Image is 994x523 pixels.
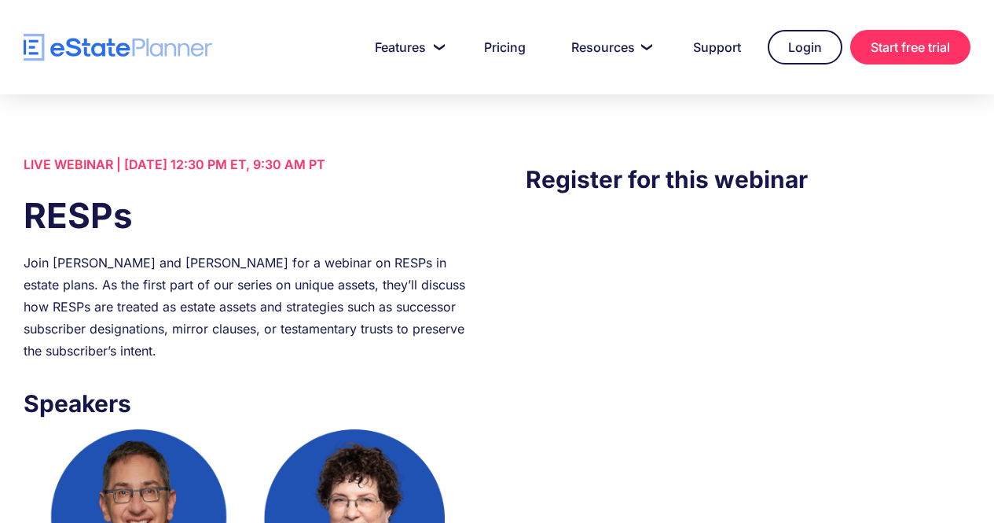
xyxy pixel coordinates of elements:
a: Login [768,30,842,64]
a: Pricing [465,31,545,63]
a: Resources [552,31,666,63]
h3: Speakers [24,385,468,422]
a: home [24,34,212,61]
a: Start free trial [850,30,970,64]
div: Join [PERSON_NAME] and [PERSON_NAME] for a webinar on RESPs in estate plans. As the first part of... [24,252,468,362]
div: LIVE WEBINAR | [DATE] 12:30 PM ET, 9:30 AM PT [24,153,468,175]
h1: RESPs [24,191,468,240]
a: Features [356,31,457,63]
a: Support [674,31,760,63]
iframe: Form 0 [526,229,970,510]
h3: Register for this webinar [526,161,970,197]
